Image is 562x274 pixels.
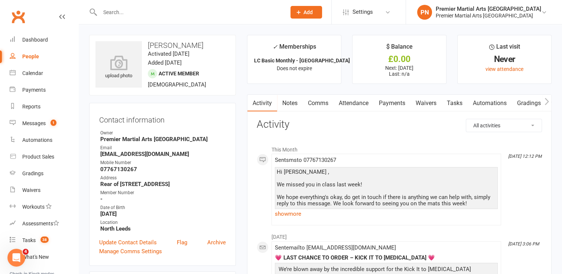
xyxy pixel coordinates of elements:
a: Tasks 38 [10,232,78,249]
span: Active member [159,71,199,76]
a: Automations [468,95,512,112]
time: Added [DATE] [148,59,182,66]
a: Flag [177,238,187,247]
a: Waivers [10,182,78,199]
div: Waivers [22,187,40,193]
i: [DATE] 12:12 PM [508,154,542,159]
a: Product Sales [10,149,78,165]
div: £0.00 [359,55,439,63]
div: Product Sales [22,154,54,160]
strong: [EMAIL_ADDRESS][DOMAIN_NAME] [100,151,226,157]
a: Messages 1 [10,115,78,132]
a: Attendance [334,95,374,112]
div: Assessments [22,221,59,226]
a: view attendance [485,66,523,72]
a: Payments [10,82,78,98]
div: People [22,53,39,59]
div: Date of Birth [100,204,226,211]
div: Owner [100,130,226,137]
span: Sent sms to 07767130267 [275,157,336,163]
div: Hi [PERSON_NAME] , We missed you in class last week! We hope everything's okay, do get in touch i... [277,169,496,232]
a: Reports [10,98,78,115]
button: Add [290,6,322,19]
div: Location [100,219,226,226]
i: [DATE] 3:06 PM [508,241,539,247]
strong: North Leeds [100,225,226,232]
a: Tasks [442,95,468,112]
a: Calendar [10,65,78,82]
li: This Month [257,142,542,154]
div: Gradings [22,170,43,176]
a: Notes [277,95,303,112]
div: Memberships [273,42,316,56]
input: Search... [98,7,281,17]
div: Premier Martial Arts [GEOGRAPHIC_DATA] [436,6,541,12]
div: Messages [22,120,46,126]
div: Calendar [22,70,43,76]
strong: LC Basic Monthly - [GEOGRAPHIC_DATA] [254,58,350,63]
a: Clubworx [9,7,27,26]
p: Next: [DATE] Last: n/a [359,65,439,77]
div: Never [464,55,545,63]
a: Assessments [10,215,78,232]
div: upload photo [95,55,142,80]
a: Automations [10,132,78,149]
h3: Activity [257,119,542,130]
a: Workouts [10,199,78,215]
strong: [DATE] [100,211,226,217]
span: Add [303,9,313,15]
span: 4 [23,249,29,255]
div: Address [100,174,226,182]
a: Payments [374,95,410,112]
div: Member Number [100,189,226,196]
li: [DATE] [257,229,542,241]
span: [DEMOGRAPHIC_DATA] [148,81,206,88]
div: Payments [22,87,46,93]
div: What's New [22,254,49,260]
div: Tasks [22,237,36,243]
i: ✓ [273,43,277,50]
div: 💗 LAST CHANCE TO ORDER – KICK IT TO [MEDICAL_DATA] 💗 [275,255,498,261]
div: Reports [22,104,40,110]
strong: - [100,196,226,202]
span: Does not expire [277,65,312,71]
iframe: Intercom live chat [7,249,25,267]
span: Settings [353,4,373,20]
a: People [10,48,78,65]
div: Mobile Number [100,159,226,166]
div: Premier Martial Arts [GEOGRAPHIC_DATA] [436,12,541,19]
strong: 07767130267 [100,166,226,173]
h3: Contact information [99,113,226,124]
div: Workouts [22,204,45,210]
span: Sent email to [EMAIL_ADDRESS][DOMAIN_NAME] [275,244,396,251]
a: Gradings [10,165,78,182]
div: Automations [22,137,52,143]
div: PN [417,5,432,20]
a: Waivers [410,95,442,112]
strong: Premier Martial Arts [GEOGRAPHIC_DATA] [100,136,226,143]
h3: [PERSON_NAME] [95,41,230,49]
a: Activity [247,95,277,112]
strong: Rear of [STREET_ADDRESS] [100,181,226,187]
div: Email [100,144,226,151]
time: Activated [DATE] [148,50,189,57]
a: Update Contact Details [99,238,157,247]
a: Archive [207,238,226,247]
a: Manage Comms Settings [99,247,162,256]
span: 38 [40,237,49,243]
div: $ Balance [386,42,413,55]
a: Dashboard [10,32,78,48]
div: Dashboard [22,37,48,43]
a: show more [275,209,498,219]
div: Last visit [489,42,520,55]
a: Comms [303,95,334,112]
span: 1 [51,120,56,126]
a: What's New [10,249,78,265]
